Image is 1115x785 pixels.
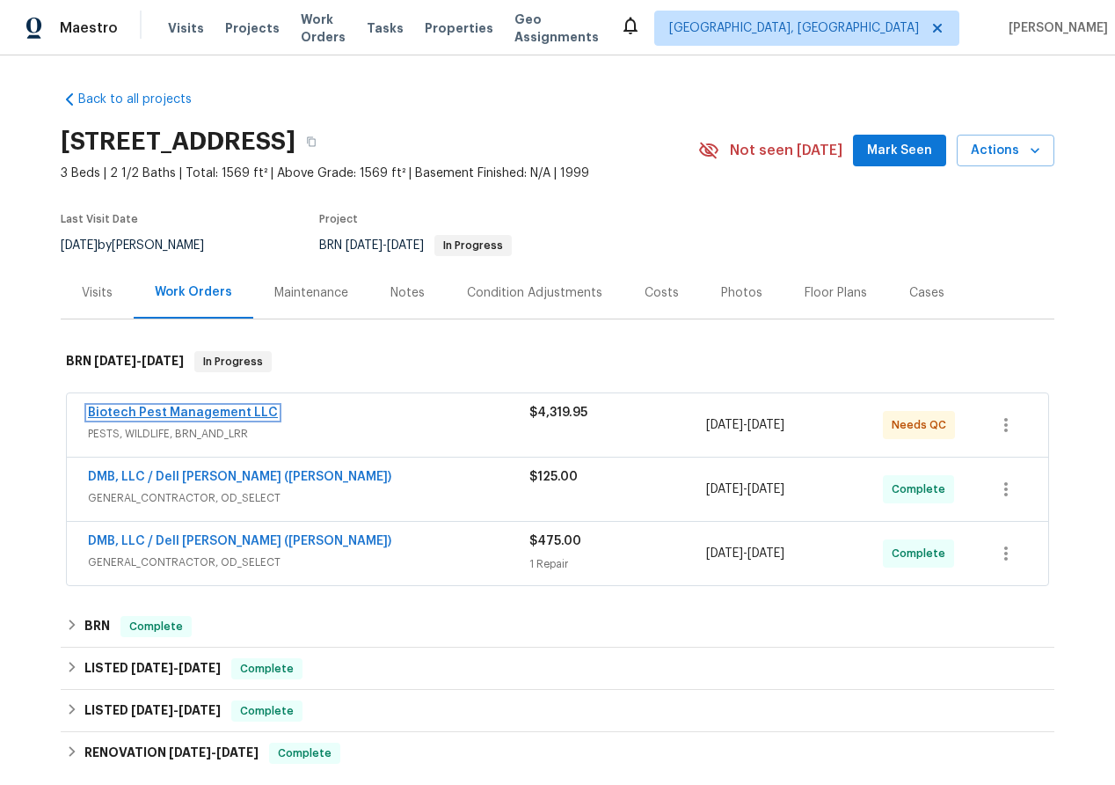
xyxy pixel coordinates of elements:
[529,471,578,483] span: $125.00
[805,284,867,302] div: Floor Plans
[390,284,425,302] div: Notes
[706,545,784,562] span: -
[225,19,280,37] span: Projects
[61,648,1054,690] div: LISTED [DATE]-[DATE]Complete
[179,662,221,674] span: [DATE]
[168,19,204,37] span: Visits
[514,11,599,46] span: Geo Assignments
[706,483,743,495] span: [DATE]
[319,214,358,224] span: Project
[346,239,383,252] span: [DATE]
[892,481,952,498] span: Complete
[94,355,136,367] span: [DATE]
[88,425,529,443] span: PESTS, WILDLIFE, BRN_AND_LRR
[425,19,493,37] span: Properties
[909,284,944,302] div: Cases
[94,355,184,367] span: -
[84,658,221,679] h6: LISTED
[84,701,221,722] h6: LISTED
[436,240,510,251] span: In Progress
[957,135,1054,167] button: Actions
[721,284,762,302] div: Photos
[319,239,512,252] span: BRN
[131,704,221,716] span: -
[84,616,110,637] h6: BRN
[60,19,118,37] span: Maestro
[61,91,230,108] a: Back to all projects
[529,407,587,419] span: $4,319.95
[61,165,698,182] span: 3 Beds | 2 1/2 Baths | Total: 1569 ft² | Above Grade: 1569 ft² | Basement Finished: N/A | 1999
[706,547,743,560] span: [DATE]
[88,407,278,419] a: Biotech Pest Management LLC
[142,355,184,367] span: [DATE]
[274,284,348,302] div: Maintenance
[387,239,424,252] span: [DATE]
[169,746,259,759] span: -
[706,419,743,431] span: [DATE]
[1002,19,1108,37] span: [PERSON_NAME]
[88,489,529,507] span: GENERAL_CONTRACTOR, OD_SELECT
[61,690,1054,732] div: LISTED [DATE]-[DATE]Complete
[747,483,784,495] span: [DATE]
[84,743,259,764] h6: RENOVATION
[88,554,529,571] span: GENERAL_CONTRACTOR, OD_SELECT
[730,142,842,159] span: Not seen [DATE]
[706,481,784,498] span: -
[295,126,327,158] button: Copy Address
[82,284,113,302] div: Visits
[61,214,138,224] span: Last Visit Date
[367,22,404,34] span: Tasks
[131,662,173,674] span: [DATE]
[645,284,679,302] div: Costs
[88,471,391,483] a: DMB, LLC / Dell [PERSON_NAME] ([PERSON_NAME])
[529,535,581,547] span: $475.00
[196,353,270,370] span: In Progress
[179,704,221,716] span: [DATE]
[155,283,232,301] div: Work Orders
[853,135,946,167] button: Mark Seen
[301,11,346,46] span: Work Orders
[61,133,295,150] h2: [STREET_ADDRESS]
[61,239,98,252] span: [DATE]
[131,662,221,674] span: -
[867,140,932,162] span: Mark Seen
[61,732,1054,774] div: RENOVATION [DATE]-[DATE]Complete
[122,618,190,635] span: Complete
[61,605,1054,648] div: BRN Complete
[271,745,339,762] span: Complete
[971,140,1040,162] span: Actions
[706,416,784,434] span: -
[88,535,391,547] a: DMB, LLC / Dell [PERSON_NAME] ([PERSON_NAME])
[61,334,1054,390] div: BRN [DATE]-[DATE]In Progress
[169,746,211,759] span: [DATE]
[346,239,424,252] span: -
[892,416,953,434] span: Needs QC
[529,555,706,573] div: 1 Repair
[66,351,184,372] h6: BRN
[61,235,225,256] div: by [PERSON_NAME]
[669,19,919,37] span: [GEOGRAPHIC_DATA], [GEOGRAPHIC_DATA]
[233,660,301,678] span: Complete
[216,746,259,759] span: [DATE]
[233,702,301,720] span: Complete
[131,704,173,716] span: [DATE]
[747,419,784,431] span: [DATE]
[892,545,952,562] span: Complete
[747,547,784,560] span: [DATE]
[467,284,602,302] div: Condition Adjustments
